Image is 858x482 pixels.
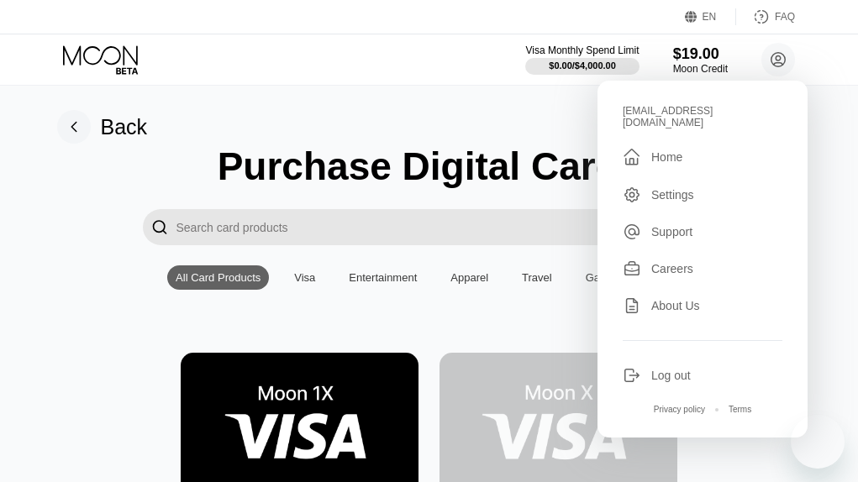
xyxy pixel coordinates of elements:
div: EN [703,11,717,23]
iframe: Button to launch messaging window [791,415,845,469]
div: FAQ [736,8,795,25]
div: Terms [729,405,751,414]
div: About Us [623,296,782,315]
div: Travel [513,265,561,290]
div: Support [623,223,782,241]
div:  [623,147,641,167]
div: Entertainment [340,265,425,290]
div: Entertainment [349,271,417,284]
div: Apparel [442,265,497,290]
div: Back [57,110,148,144]
div: Gaming [586,271,624,284]
div: Settings [651,188,694,202]
div: All Card Products [176,271,261,284]
div:  [151,217,168,237]
div: FAQ [775,11,795,23]
div: Privacy policy [654,405,705,414]
div: Back [101,115,148,139]
div: Visa Monthly Spend Limit$0.00/$4,000.00 [525,45,639,75]
div: Travel [522,271,552,284]
div: $19.00 [673,45,728,63]
div: Home [651,150,682,164]
div: Home [623,147,782,167]
div: Settings [623,186,782,204]
div: Log out [623,366,782,385]
div:  [143,209,176,245]
div: Support [651,225,692,238]
div: Visa [286,265,324,290]
div: Purchase Digital Cards [218,144,641,189]
div: Gaming [577,265,633,290]
div: Visa Monthly Spend Limit [525,45,639,56]
div: Log out [651,369,691,382]
div: EN [685,8,736,25]
div: Apparel [450,271,488,284]
input: Search card products [176,209,716,245]
div: About Us [651,299,700,312]
div: All Card Products [167,265,269,290]
div: Moon Credit [673,63,728,75]
div: $0.00 / $4,000.00 [549,60,616,71]
div: Careers [651,262,693,275]
div: Visa [294,271,315,284]
div: Careers [623,259,782,278]
div: [EMAIL_ADDRESS][DOMAIN_NAME] [623,105,782,128]
div: $19.00Moon Credit [673,45,728,75]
